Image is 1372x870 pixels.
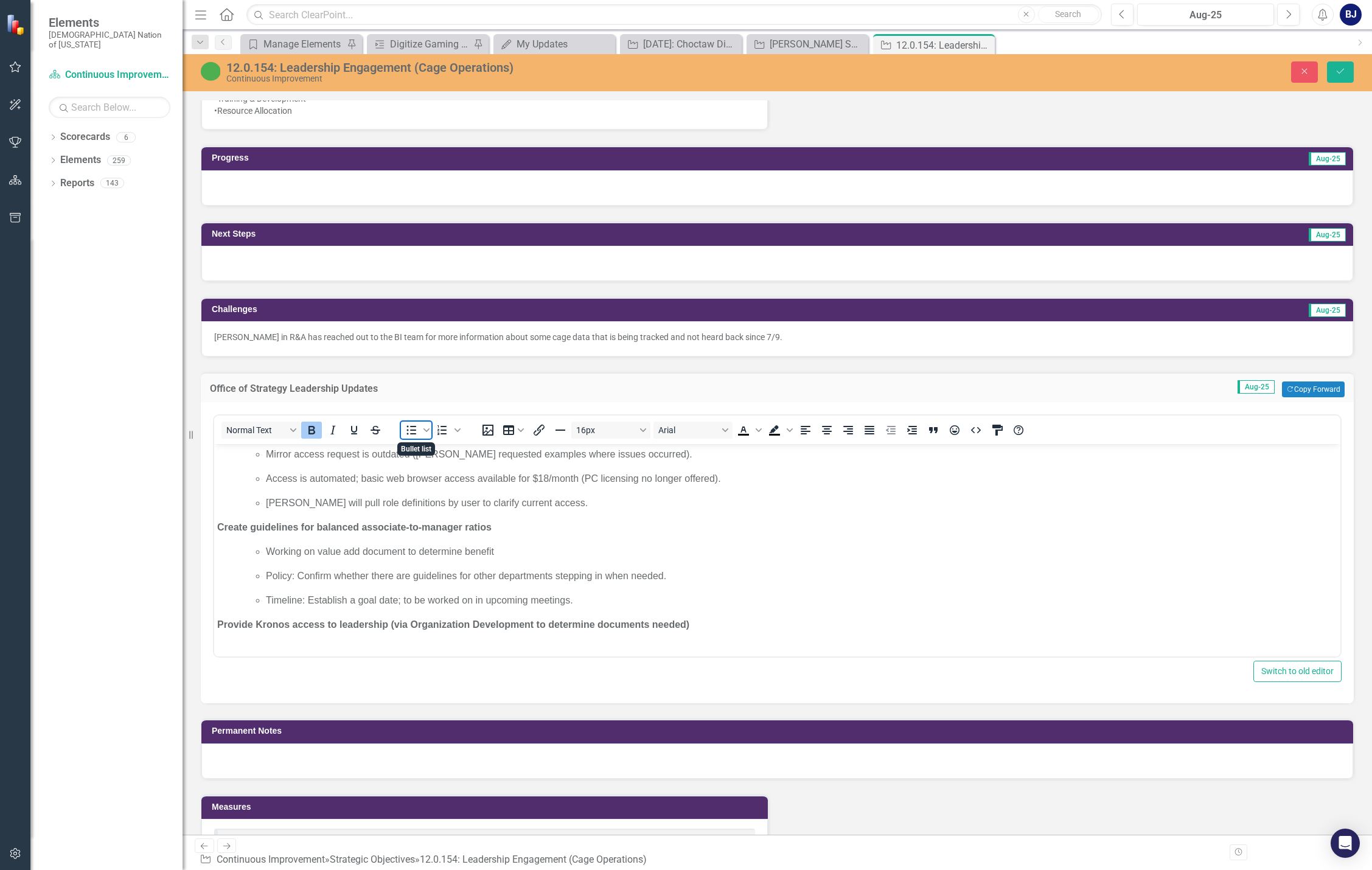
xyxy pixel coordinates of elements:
[733,422,764,439] div: Text color Black
[212,229,819,238] h3: Next Steps
[52,27,1123,42] p: Access is automated; basic web browser access available for $18/month (PC licensing no longer off...
[478,422,498,439] button: Insert image
[212,153,769,162] h3: Progress
[1331,829,1360,858] div: Open Intercom Messenger
[52,125,1123,139] p: Policy: Confirm whether there are guidelines for other departments stepping in when needed.
[1055,9,1081,19] span: Search
[1253,661,1342,682] button: Switch to old editor
[1137,4,1275,26] button: Aug-25
[212,726,1347,736] h3: Permanent Notes
[263,37,344,52] div: Manage Elements
[390,37,470,52] div: Digitize Gaming Forms
[49,97,170,118] input: Search Below...
[432,422,462,439] div: Numbered list
[1038,6,1099,23] button: Search
[214,105,755,117] div: •Resource Allocation
[217,854,325,865] a: Continuous Improvement
[330,854,415,865] a: Strategic Objectives
[243,37,344,52] a: Manage Elements
[571,422,650,439] button: Font size 16px
[902,422,922,439] button: Increase indent
[750,37,865,52] a: [PERSON_NAME] SO's
[210,383,902,394] h3: Office of Strategy Leadership Updates
[100,178,124,189] div: 143
[795,422,816,439] button: Align left
[838,422,858,439] button: Align right
[1238,380,1275,394] span: Aug-25
[3,175,475,186] strong: Provide Kronos access to leadership (via Organization Development to determine documents needed)
[1309,152,1346,165] span: Aug-25
[60,176,94,190] a: Reports
[859,422,880,439] button: Justify
[370,37,470,52] a: Digitize Gaming Forms
[653,422,733,439] button: Font Arial
[1282,381,1345,397] button: Copy Forward
[764,422,795,439] div: Background color Black
[221,422,301,439] button: Block Normal Text
[658,425,718,435] span: Arial
[107,155,131,165] div: 259
[420,854,647,865] div: 12.0.154: Leadership Engagement (Cage Operations)
[1141,8,1270,23] div: Aug-25
[1309,228,1346,242] span: Aug-25
[966,422,986,439] button: HTML Editor
[817,422,837,439] button: Align center
[226,425,286,435] span: Normal Text
[1008,422,1029,439] button: Help
[643,37,739,52] div: [DATE]: Choctaw Digital / iGaming
[770,37,865,52] div: [PERSON_NAME] SO's
[365,422,386,439] button: Strikethrough
[214,331,1340,343] p: [PERSON_NAME] in R&A has reached out to the BI team for more information about some cage data tha...
[201,61,220,81] img: CI Action Plan Approved/In Progress
[60,130,110,144] a: Scorecards
[214,444,1340,656] iframe: Rich Text Area
[529,422,549,439] button: Insert/edit link
[344,422,364,439] button: Underline
[496,37,612,52] a: My Updates
[896,38,992,53] div: 12.0.154: Leadership Engagement (Cage Operations)
[52,3,1123,18] p: Mirror access request is outdated ([PERSON_NAME] requested examples where issues occurred).
[944,422,965,439] button: Emojis
[212,305,827,314] h3: Challenges
[6,13,27,35] img: ClearPoint Strategy
[401,422,431,439] div: Bullet list
[301,422,322,439] button: Bold
[550,422,571,439] button: Horizontal line
[987,422,1008,439] button: CSS Editor
[3,78,277,88] strong: Create guidelines for balanced associate-to-manager ratios
[212,802,762,812] h3: Measures
[246,4,1101,26] input: Search ClearPoint...
[880,422,901,439] button: Decrease indent
[52,149,1123,164] p: Timeline: Establish a goal date; to be worked on in upcoming meetings.
[52,100,1123,115] p: Working on value add document to determine benefit
[52,52,1123,66] p: [PERSON_NAME] will pull role definitions by user to clarify current access.
[226,74,852,83] div: Continuous Improvement
[322,422,343,439] button: Italic
[1340,4,1362,26] button: BJ
[226,61,852,74] div: 12.0.154: Leadership Engagement (Cage Operations)
[923,422,944,439] button: Blockquote
[517,37,612,52] div: My Updates
[576,425,636,435] span: 16px
[49,68,170,82] a: Continuous Improvement
[49,30,170,50] small: [DEMOGRAPHIC_DATA] Nation of [US_STATE]
[499,422,528,439] button: Table
[1309,304,1346,317] span: Aug-25
[623,37,739,52] a: [DATE]: Choctaw Digital / iGaming
[60,153,101,167] a: Elements
[49,15,170,30] span: Elements
[200,853,652,867] div: » »
[116,132,136,142] div: 6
